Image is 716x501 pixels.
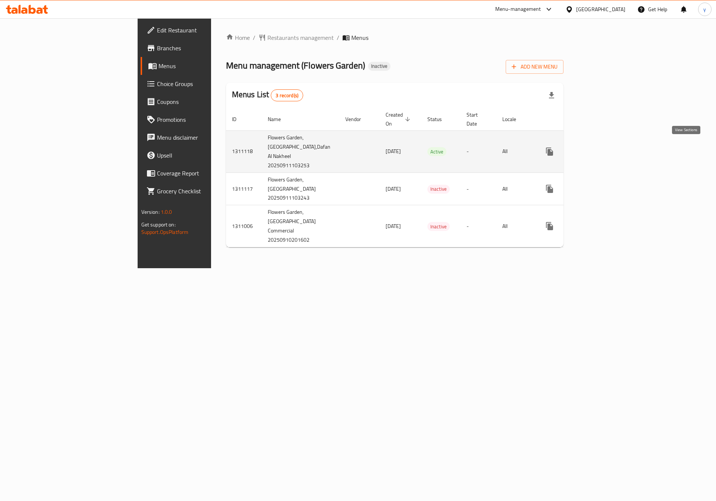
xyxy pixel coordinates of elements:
[559,180,577,198] button: Change Status
[226,108,618,248] table: enhanced table
[157,115,251,124] span: Promotions
[461,205,496,247] td: -
[141,129,257,146] a: Menu disclaimer
[543,86,560,104] div: Export file
[502,115,526,124] span: Locale
[506,60,563,74] button: Add New Menu
[535,108,618,131] th: Actions
[541,180,559,198] button: more
[141,57,257,75] a: Menus
[512,62,558,72] span: Add New Menu
[141,93,257,111] a: Coupons
[427,222,450,231] div: Inactive
[559,217,577,235] button: Change Status
[141,227,189,237] a: Support.OpsPlatform
[258,33,334,42] a: Restaurants management
[141,111,257,129] a: Promotions
[386,146,401,156] span: [DATE]
[157,44,251,53] span: Branches
[461,130,496,172] td: -
[541,217,559,235] button: more
[368,63,390,69] span: Inactive
[496,205,535,247] td: All
[157,187,251,196] span: Grocery Checklist
[141,21,257,39] a: Edit Restaurant
[467,110,487,128] span: Start Date
[232,89,303,101] h2: Menus List
[226,33,564,42] nav: breadcrumb
[262,205,339,247] td: Flowers Garden,[GEOGRAPHIC_DATA] Commercial 20250910201602
[157,169,251,178] span: Coverage Report
[559,143,577,161] button: Change Status
[386,110,412,128] span: Created On
[351,33,368,42] span: Menus
[496,172,535,205] td: All
[427,147,446,156] div: Active
[262,172,339,205] td: Flowers Garden, [GEOGRAPHIC_DATA] 20250911103243
[141,182,257,200] a: Grocery Checklist
[495,5,541,14] div: Menu-management
[161,207,172,217] span: 1.0.0
[576,5,625,13] div: [GEOGRAPHIC_DATA]
[368,62,390,71] div: Inactive
[427,148,446,156] span: Active
[157,26,251,35] span: Edit Restaurant
[541,143,559,161] button: more
[141,75,257,93] a: Choice Groups
[271,89,303,101] div: Total records count
[157,79,251,88] span: Choice Groups
[232,115,246,124] span: ID
[141,207,160,217] span: Version:
[271,92,303,99] span: 3 record(s)
[141,220,176,229] span: Get support on:
[268,115,291,124] span: Name
[427,185,450,193] span: Inactive
[141,146,257,164] a: Upsell
[337,33,339,42] li: /
[157,133,251,142] span: Menu disclaimer
[703,5,706,13] span: y
[461,172,496,205] td: -
[226,57,365,74] span: Menu management ( Flowers Garden )
[427,222,450,231] span: Inactive
[157,97,251,106] span: Coupons
[386,221,401,231] span: [DATE]
[267,33,334,42] span: Restaurants management
[427,115,452,124] span: Status
[262,130,339,172] td: Flowers Garden, [GEOGRAPHIC_DATA],Dafan Al Nakheel 20250911103253
[157,151,251,160] span: Upsell
[141,164,257,182] a: Coverage Report
[496,130,535,172] td: All
[158,61,251,70] span: Menus
[345,115,371,124] span: Vendor
[141,39,257,57] a: Branches
[427,185,450,194] div: Inactive
[386,184,401,194] span: [DATE]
